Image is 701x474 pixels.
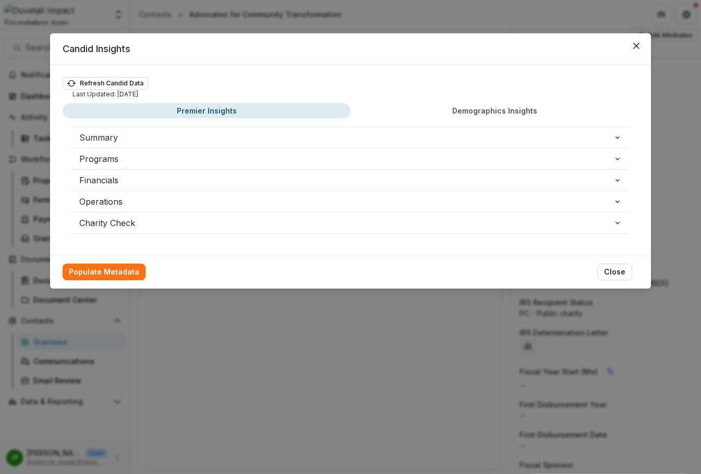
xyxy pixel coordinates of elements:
[597,264,632,280] button: Close
[79,195,613,208] span: Operations
[79,153,613,165] span: Programs
[71,127,630,148] button: Summary
[50,33,651,65] header: Candid Insights
[71,213,630,233] button: Charity Check
[350,103,638,118] button: Demographics Insights
[71,170,630,191] button: Financials
[79,217,613,229] span: Charity Check
[63,103,350,118] button: Premier Insights
[71,191,630,212] button: Operations
[63,77,148,90] button: Refresh Candid Data
[71,148,630,169] button: Programs
[72,90,138,99] p: Last Updated: [DATE]
[79,174,613,186] span: Financials
[628,38,645,54] button: Close
[63,264,146,280] button: Populate Metadata
[79,131,613,144] span: Summary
